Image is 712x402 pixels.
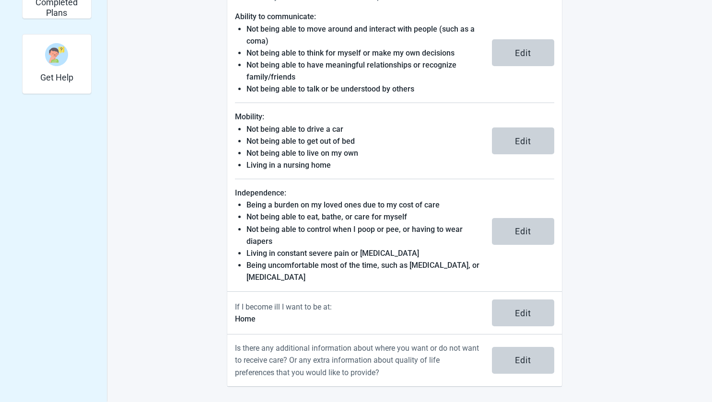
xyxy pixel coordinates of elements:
[246,135,480,147] li: Not being able to get out of bed
[246,247,480,259] li: Living in constant severe pain or [MEDICAL_DATA]
[246,83,480,95] li: Not being able to talk or be understood by others
[246,211,480,223] li: Not being able to eat, bathe, or care for myself
[45,43,68,66] img: person-question-x68TBcxA.svg
[235,11,480,23] p: Ability to communicate:
[515,308,531,318] div: Edit
[40,72,73,83] h2: Get Help
[515,48,531,57] div: Edit
[515,136,531,146] div: Edit
[22,34,92,94] div: Get Help
[515,227,531,236] div: Edit
[235,342,480,378] p: Is there any additional information about where you want or do not want to receive care? Or any e...
[246,23,480,47] li: Not being able to move around and interact with people (such as a coma)
[246,259,480,283] li: Being uncomfortable most of the time, such as [MEDICAL_DATA], or [MEDICAL_DATA]
[246,47,480,59] li: Not being able to think for myself or make my own decisions
[246,147,480,159] li: Not being able to live on my own
[235,301,480,313] p: If I become ill I want to be at:
[246,123,480,135] li: Not being able to drive a car
[492,39,554,66] button: Edit
[246,223,480,247] li: Not being able to control when I poop or pee, or having to wear diapers
[246,199,480,211] li: Being a burden on my loved ones due to my cost of care
[235,111,480,123] p: Mobility:
[492,299,554,326] button: Edit
[235,313,480,325] p: Home
[235,187,480,199] p: Independence:
[246,59,480,83] li: Not being able to have meaningful relationships or recognize family/friends
[492,127,554,154] button: Edit
[492,218,554,245] button: Edit
[246,159,480,171] li: Living in a nursing home
[515,356,531,365] div: Edit
[492,347,554,374] button: Edit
